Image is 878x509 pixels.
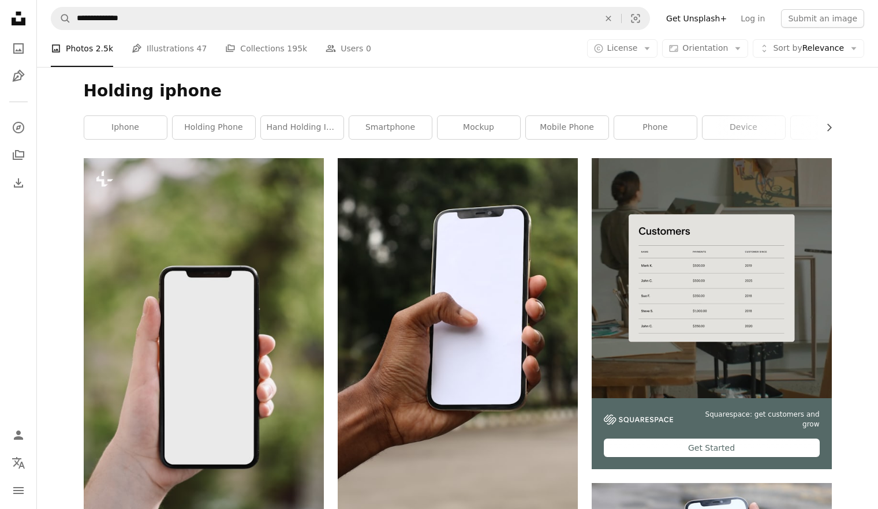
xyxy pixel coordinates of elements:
a: Photos [7,37,30,60]
span: Sort by [773,43,802,53]
a: Illustrations 47 [132,30,207,67]
button: Search Unsplash [51,8,71,29]
h1: Holding iphone [84,81,832,102]
a: Squarespace: get customers and growGet Started [592,158,832,469]
a: mockup [438,116,520,139]
a: Log in [734,9,772,28]
img: file-1747939142011-51e5cc87e3c9 [604,414,673,425]
button: License [587,39,658,58]
button: Submit an image [781,9,864,28]
span: License [607,43,638,53]
span: Relevance [773,43,844,54]
a: app [791,116,873,139]
span: 0 [366,42,371,55]
a: a person holding a cell phone in their hand [84,332,324,343]
button: Language [7,451,30,474]
div: Get Started [604,439,820,457]
a: device [703,116,785,139]
button: Orientation [662,39,748,58]
a: person holding white iphone 5 c [338,332,578,343]
a: Download History [7,171,30,194]
button: Visual search [622,8,649,29]
a: smartphone [349,116,432,139]
a: Collections [7,144,30,167]
a: Log in / Sign up [7,424,30,447]
button: Menu [7,479,30,502]
button: scroll list to the right [819,116,832,139]
a: Collections 195k [225,30,307,67]
a: Get Unsplash+ [659,9,734,28]
a: Users 0 [326,30,371,67]
a: Illustrations [7,65,30,88]
img: file-1747939376688-baf9a4a454ffimage [592,158,832,398]
span: 47 [197,42,207,55]
a: hand holding iphone [261,116,343,139]
a: Explore [7,116,30,139]
a: iphone [84,116,167,139]
span: 195k [287,42,307,55]
span: Squarespace: get customers and grow [687,410,820,429]
a: holding phone [173,116,255,139]
button: Clear [596,8,621,29]
span: Orientation [682,43,728,53]
a: mobile phone [526,116,608,139]
a: phone [614,116,697,139]
form: Find visuals sitewide [51,7,650,30]
button: Sort byRelevance [753,39,864,58]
